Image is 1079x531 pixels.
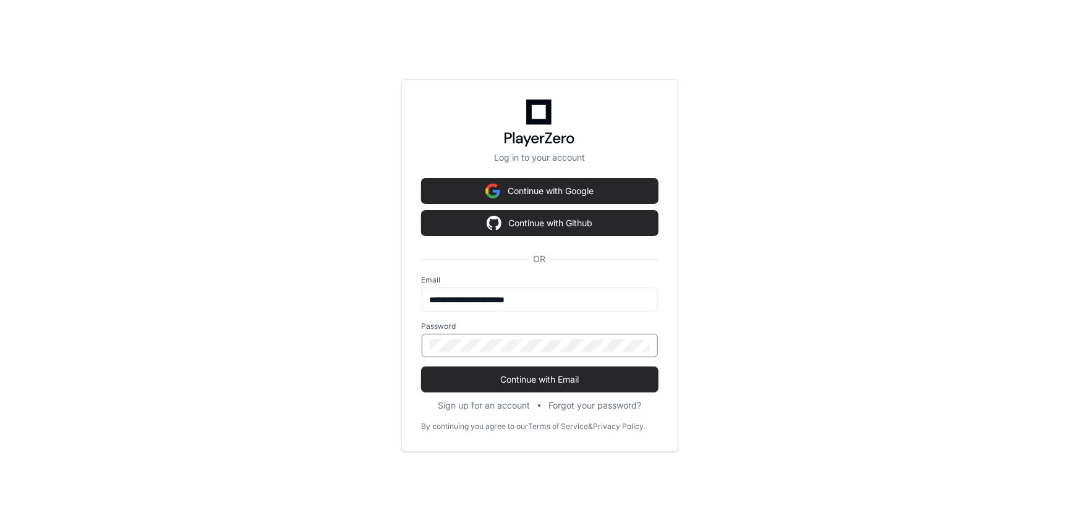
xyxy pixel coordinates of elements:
[422,321,658,331] label: Password
[594,422,646,431] a: Privacy Policy.
[422,367,658,392] button: Continue with Email
[422,373,658,386] span: Continue with Email
[487,211,501,236] img: Sign in with google
[422,422,529,431] div: By continuing you agree to our
[589,422,594,431] div: &
[438,399,530,412] button: Sign up for an account
[422,179,658,203] button: Continue with Google
[422,211,658,236] button: Continue with Github
[485,179,500,203] img: Sign in with google
[422,275,658,285] label: Email
[529,422,589,431] a: Terms of Service
[548,399,641,412] button: Forgot your password?
[422,151,658,164] p: Log in to your account
[529,253,551,265] span: OR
